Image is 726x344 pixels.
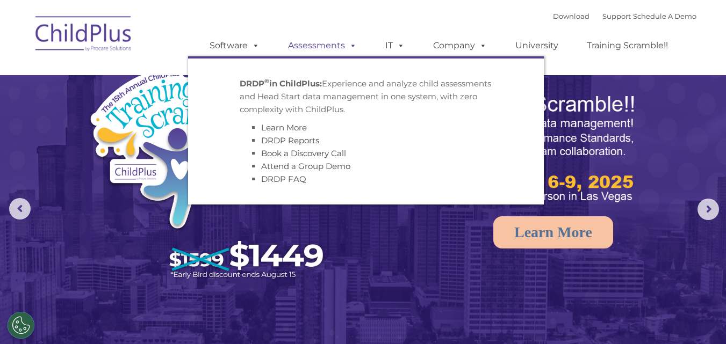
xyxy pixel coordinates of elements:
[8,312,34,339] button: Cookies Settings
[264,77,269,85] sup: ©
[375,35,415,56] a: IT
[602,12,631,20] a: Support
[422,35,498,56] a: Company
[149,71,182,79] span: Last name
[576,35,679,56] a: Training Scramble!!
[633,12,696,20] a: Schedule A Demo
[149,115,195,123] span: Phone number
[240,78,322,89] strong: DRDP in ChildPlus:
[261,135,319,145] a: DRDP Reports
[553,12,696,20] font: |
[493,216,613,248] a: Learn More
[505,35,569,56] a: University
[261,174,306,184] a: DRDP FAQ
[261,122,307,133] a: Learn More
[553,12,590,20] a: Download
[261,161,350,171] a: Attend a Group Demo
[261,148,346,158] a: Book a Discovery Call
[240,77,492,116] p: Experience and analyze child assessments and Head Start data management in one system, with zero ...
[199,35,270,56] a: Software
[277,35,368,56] a: Assessments
[30,9,138,62] img: ChildPlus by Procare Solutions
